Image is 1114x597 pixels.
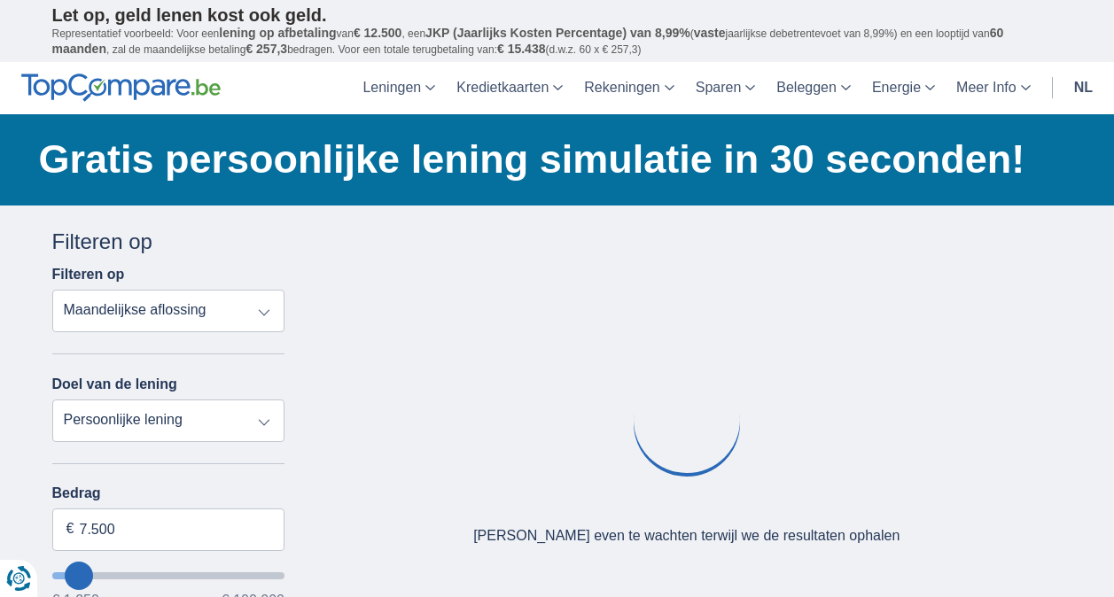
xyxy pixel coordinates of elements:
[52,26,1004,56] span: 60 maanden
[425,26,690,40] span: JKP (Jaarlijks Kosten Percentage) van 8,99%
[52,376,177,392] label: Doel van de lening
[52,485,285,501] label: Bedrag
[685,62,767,114] a: Sparen
[52,227,285,257] div: Filteren op
[446,62,573,114] a: Kredietkaarten
[52,572,285,579] input: wantToBorrow
[66,519,74,539] span: €
[245,42,287,56] span: € 257,3
[946,62,1041,114] a: Meer Info
[352,62,446,114] a: Leningen
[219,26,336,40] span: lening op afbetaling
[573,62,684,114] a: Rekeningen
[694,26,726,40] span: vaste
[52,26,1063,58] p: Representatief voorbeeld: Voor een van , een ( jaarlijkse debetrentevoet van 8,99%) en een loopti...
[21,74,221,102] img: TopCompare
[52,4,1063,26] p: Let op, geld lenen kost ook geld.
[39,132,1063,187] h1: Gratis persoonlijke lening simulatie in 30 seconden!
[497,42,546,56] span: € 15.438
[1063,62,1103,114] a: nl
[354,26,402,40] span: € 12.500
[52,267,125,283] label: Filteren op
[473,526,900,547] div: [PERSON_NAME] even te wachten terwijl we de resultaten ophalen
[861,62,946,114] a: Energie
[766,62,861,114] a: Beleggen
